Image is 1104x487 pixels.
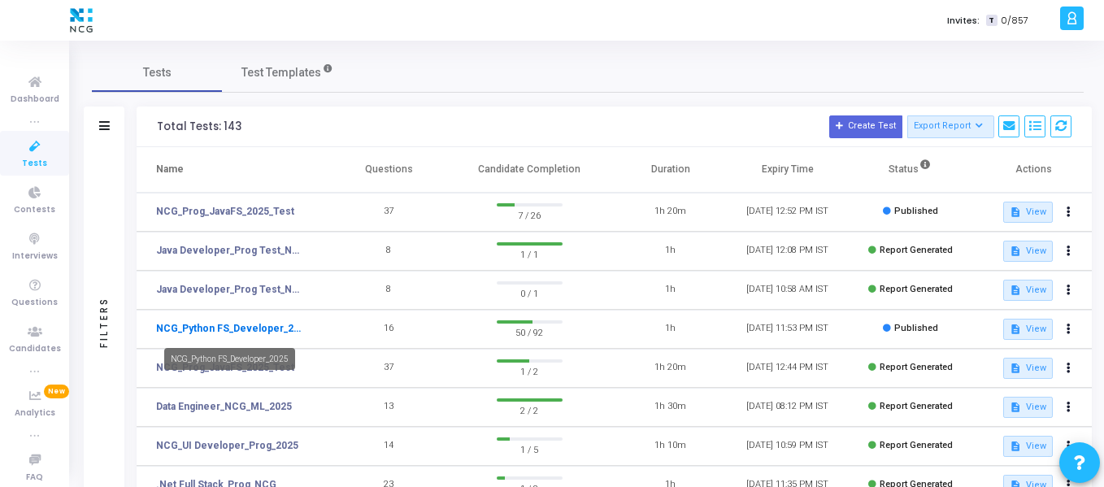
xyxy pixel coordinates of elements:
[330,193,447,232] td: 37
[846,147,975,193] th: Status
[1001,14,1028,28] span: 0/857
[986,15,997,27] span: T
[1003,280,1053,301] button: View
[497,402,563,418] span: 2 / 2
[1010,246,1021,257] mat-icon: description
[11,93,59,107] span: Dashboard
[15,407,55,420] span: Analytics
[26,471,43,485] span: FAQ
[729,427,846,466] td: [DATE] 10:59 PM IST
[907,115,994,138] button: Export Report
[1003,202,1053,223] button: View
[612,427,729,466] td: 1h 10m
[894,323,938,333] span: Published
[157,120,241,133] div: Total Tests: 143
[1003,319,1053,340] button: View
[330,349,447,388] td: 37
[497,207,563,223] span: 7 / 26
[1003,241,1053,262] button: View
[330,232,447,271] td: 8
[330,310,447,349] td: 16
[880,245,953,255] span: Report Generated
[729,388,846,427] td: [DATE] 08:12 PM IST
[880,401,953,411] span: Report Generated
[14,203,55,217] span: Contests
[97,233,111,411] div: Filters
[729,310,846,349] td: [DATE] 11:53 PM IST
[1010,402,1021,413] mat-icon: description
[156,282,306,297] a: Java Developer_Prog Test_NCG
[829,115,902,138] button: Create Test
[975,147,1092,193] th: Actions
[729,349,846,388] td: [DATE] 12:44 PM IST
[330,147,447,193] th: Questions
[164,348,295,370] div: NCG_Python FS_Developer_2025
[1003,436,1053,457] button: View
[612,147,729,193] th: Duration
[612,349,729,388] td: 1h 20m
[11,296,58,310] span: Questions
[729,193,846,232] td: [DATE] 12:52 PM IST
[612,388,729,427] td: 1h 30m
[880,362,953,372] span: Report Generated
[947,14,980,28] label: Invites:
[497,324,563,340] span: 50 / 92
[330,427,447,466] td: 14
[729,147,846,193] th: Expiry Time
[156,438,298,453] a: NCG_UI Developer_Prog_2025
[894,206,938,216] span: Published
[330,388,447,427] td: 13
[1010,207,1021,218] mat-icon: description
[497,363,563,379] span: 1 / 2
[137,147,330,193] th: Name
[497,285,563,301] span: 0 / 1
[1010,441,1021,452] mat-icon: description
[447,147,612,193] th: Candidate Completion
[9,342,61,356] span: Candidates
[143,64,172,81] span: Tests
[1010,285,1021,296] mat-icon: description
[330,271,447,310] td: 8
[1010,324,1021,335] mat-icon: description
[497,441,563,457] span: 1 / 5
[497,246,563,262] span: 1 / 1
[22,157,47,171] span: Tests
[612,271,729,310] td: 1h
[612,232,729,271] td: 1h
[612,193,729,232] td: 1h 20m
[729,232,846,271] td: [DATE] 12:08 PM IST
[156,243,306,258] a: Java Developer_Prog Test_NCG
[241,64,321,81] span: Test Templates
[880,284,953,294] span: Report Generated
[729,271,846,310] td: [DATE] 10:58 AM IST
[156,399,292,414] a: Data Engineer_NCG_ML_2025
[880,440,953,450] span: Report Generated
[156,321,306,336] a: NCG_Python FS_Developer_2025
[44,385,69,398] span: New
[66,4,97,37] img: logo
[156,204,294,219] a: NCG_Prog_JavaFS_2025_Test
[12,250,58,263] span: Interviews
[1003,358,1053,379] button: View
[1003,397,1053,418] button: View
[612,310,729,349] td: 1h
[1010,363,1021,374] mat-icon: description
